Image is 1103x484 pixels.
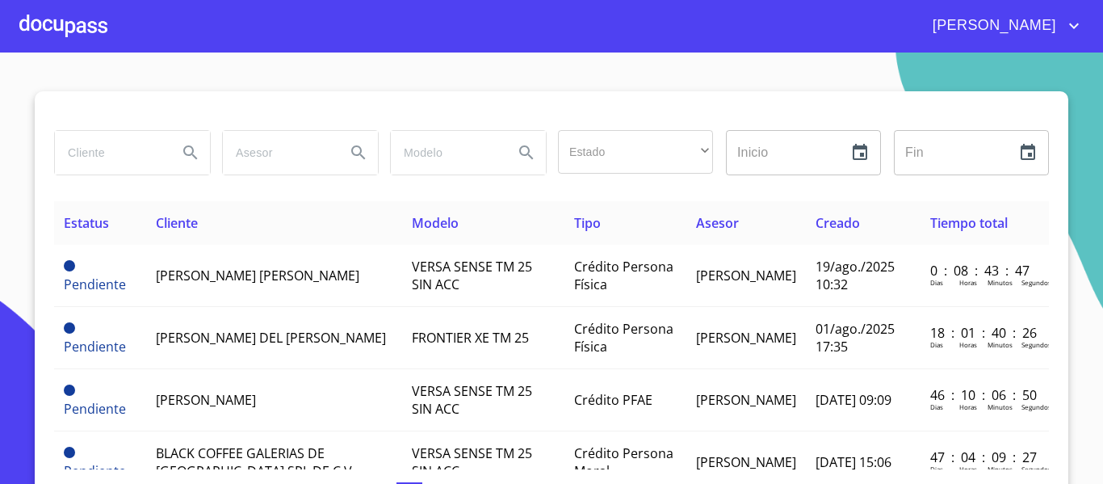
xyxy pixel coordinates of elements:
span: Pendiente [64,462,126,480]
span: Crédito Persona Moral [574,444,673,480]
span: 01/ago./2025 17:35 [816,320,895,356]
button: Search [171,133,210,172]
span: [PERSON_NAME] [921,13,1064,39]
p: Minutos [988,402,1013,411]
p: Horas [959,465,977,473]
p: Horas [959,278,977,287]
p: 46 : 10 : 06 : 50 [930,386,1039,404]
p: 18 : 01 : 40 : 26 [930,324,1039,342]
span: Pendiente [64,385,75,396]
p: 47 : 04 : 09 : 27 [930,448,1039,466]
span: BLACK COFFEE GALERIAS DE [GEOGRAPHIC_DATA] SRL DE C.V. [156,444,355,480]
span: [PERSON_NAME] DEL [PERSON_NAME] [156,329,386,347]
span: FRONTIER XE TM 25 [412,329,529,347]
span: Cliente [156,214,198,232]
span: Crédito Persona Física [574,320,673,356]
input: search [391,131,501,175]
span: VERSA SENSE TM 25 SIN ACC [412,444,532,480]
span: [PERSON_NAME] [156,391,256,409]
span: Pendiente [64,447,75,458]
span: Pendiente [64,276,126,293]
p: Segundos [1021,402,1051,411]
span: Asesor [696,214,739,232]
p: Segundos [1021,465,1051,473]
input: search [55,131,165,175]
span: Crédito Persona Física [574,258,673,293]
span: Pendiente [64,400,126,418]
span: Pendiente [64,322,75,334]
span: VERSA SENSE TM 25 SIN ACC [412,258,532,293]
p: 0 : 08 : 43 : 47 [930,262,1039,280]
span: Pendiente [64,338,126,356]
p: Horas [959,402,977,411]
span: [PERSON_NAME] [696,391,796,409]
span: [PERSON_NAME] [696,329,796,347]
span: [DATE] 15:06 [816,453,891,471]
p: Minutos [988,465,1013,473]
button: Search [339,133,378,172]
input: search [223,131,333,175]
p: Dias [930,340,943,349]
span: Tiempo total [930,214,1008,232]
span: Tipo [574,214,601,232]
p: Horas [959,340,977,349]
span: Modelo [412,214,459,232]
span: Pendiente [64,260,75,271]
p: Dias [930,278,943,287]
p: Dias [930,465,943,473]
span: 19/ago./2025 10:32 [816,258,895,293]
p: Segundos [1021,278,1051,287]
span: [PERSON_NAME] [PERSON_NAME] [156,267,359,284]
p: Dias [930,402,943,411]
span: Crédito PFAE [574,391,652,409]
p: Minutos [988,278,1013,287]
div: ​ [558,130,713,174]
span: Creado [816,214,860,232]
span: [PERSON_NAME] [696,453,796,471]
span: Estatus [64,214,109,232]
p: Minutos [988,340,1013,349]
span: [PERSON_NAME] [696,267,796,284]
span: VERSA SENSE TM 25 SIN ACC [412,382,532,418]
button: account of current user [921,13,1084,39]
button: Search [507,133,546,172]
p: Segundos [1021,340,1051,349]
span: [DATE] 09:09 [816,391,891,409]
